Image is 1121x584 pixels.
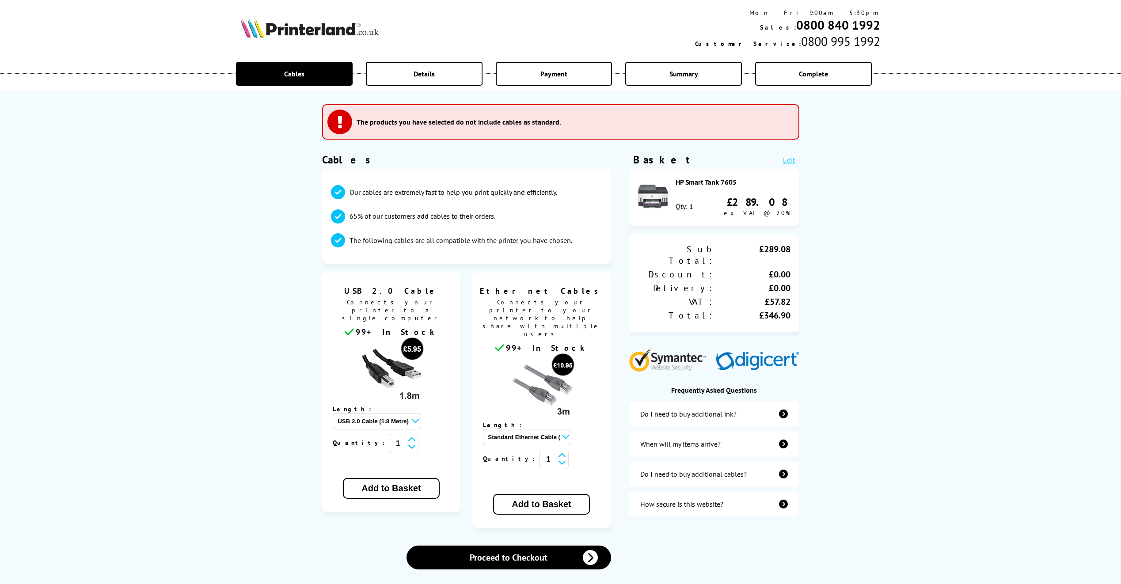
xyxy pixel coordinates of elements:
p: The following cables are all compatible with the printer you have chosen. [350,235,572,245]
div: Mon - Fri 9:00am - 5:30pm [695,9,880,17]
a: Proceed to Checkout [407,546,611,569]
div: Qty: 1 [676,202,693,211]
span: Quantity: [333,439,389,447]
img: HP Smart Tank 7605 [638,181,669,212]
a: items-arrive [629,432,799,456]
span: Summary [669,69,698,78]
div: When will my items arrive? [640,440,721,448]
span: Payment [540,69,567,78]
span: Quantity: [483,455,539,463]
div: How secure is this website? [640,500,723,508]
span: Complete [799,69,828,78]
a: additional-ink [629,402,799,426]
span: Customer Service: [695,40,801,48]
div: £346.90 [714,310,790,321]
div: Delivery: [638,282,714,294]
h1: Cables [322,153,611,167]
div: £0.00 [714,282,790,294]
div: £289.08 [714,243,790,266]
div: £57.82 [714,296,790,307]
div: Sub Total: [638,243,714,266]
h3: The products you have selected do not include cables as standard. [357,118,561,126]
span: 99+ In Stock [506,343,588,353]
a: secure-website [629,492,799,516]
img: Symantec Website Security [629,346,712,372]
span: Sales: [760,23,796,31]
button: Add to Basket [493,494,589,515]
div: £289.08 [724,195,790,209]
span: 99+ In Stock [356,327,438,337]
a: Edit [783,155,795,164]
button: Add to Basket [343,478,439,499]
span: USB 2.0 Cable [329,286,454,296]
div: Total: [638,310,714,321]
div: Discount: [638,269,714,280]
span: ex VAT @ 20% [724,209,790,217]
span: Connects your printer to a single computer [327,296,456,326]
img: Digicert [716,352,799,372]
img: Ethernet cable [509,353,575,419]
img: usb cable [358,337,424,403]
a: 0800 840 1992 [796,17,880,33]
div: £0.00 [714,269,790,280]
div: Do I need to buy additional cables? [640,470,747,478]
span: Details [414,69,435,78]
div: Frequently Asked Questions [629,386,799,394]
p: 65% of our customers add cables to their orders. [350,211,495,221]
div: Basket [633,153,691,167]
span: Connects your printer to your network to help share with multiple users [477,296,607,342]
span: 0800 995 1992 [801,33,880,49]
span: Length: [483,421,530,429]
div: VAT: [638,296,714,307]
img: Printerland Logo [241,19,379,38]
p: Our cables are extremely fast to help you print quickly and efficiently. [350,187,557,197]
span: Length: [333,405,380,413]
a: additional-cables [629,462,799,486]
div: Do I need to buy additional ink? [640,410,737,418]
span: Cables [284,69,304,78]
span: Ethernet Cables [479,286,604,296]
div: HP Smart Tank 7605 [676,178,790,186]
